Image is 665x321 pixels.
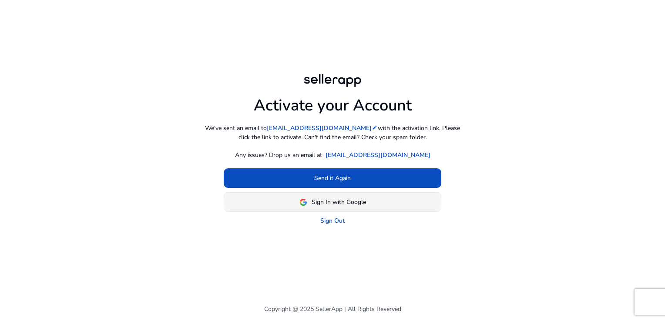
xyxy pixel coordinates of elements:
span: Send it Again [314,174,351,183]
button: Sign In with Google [224,192,441,212]
span: Sign In with Google [312,197,366,207]
a: [EMAIL_ADDRESS][DOMAIN_NAME] [326,150,430,160]
p: We've sent an email to with the activation link. Please click the link to activate. Can't find th... [202,124,463,142]
button: Send it Again [224,168,441,188]
h1: Activate your Account [254,89,412,115]
a: [EMAIL_ADDRESS][DOMAIN_NAME] [267,124,378,133]
p: Any issues? Drop us an email at [235,150,322,160]
a: Sign Out [320,216,345,225]
mat-icon: edit [372,124,378,130]
img: google-logo.svg [299,198,307,206]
